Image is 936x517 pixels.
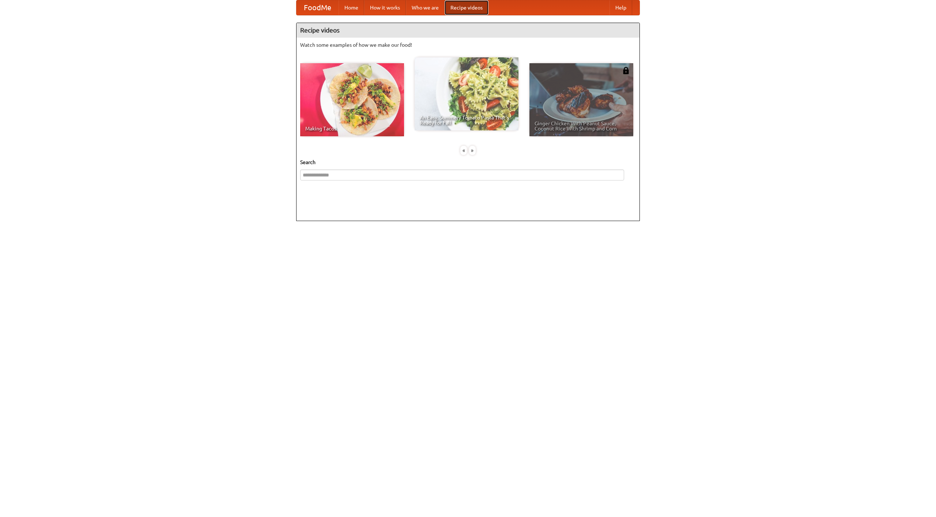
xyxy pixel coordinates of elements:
h4: Recipe videos [297,23,639,38]
a: How it works [364,0,406,15]
a: Home [339,0,364,15]
img: 483408.png [622,67,630,74]
p: Watch some examples of how we make our food! [300,41,636,49]
a: An Easy, Summery Tomato Pasta That's Ready for Fall [415,57,518,130]
div: » [469,146,476,155]
a: Recipe videos [445,0,488,15]
span: An Easy, Summery Tomato Pasta That's Ready for Fall [420,115,513,125]
a: Who we are [406,0,445,15]
a: Making Tacos [300,63,404,136]
h5: Search [300,159,636,166]
span: Making Tacos [305,126,399,131]
a: Help [609,0,632,15]
a: FoodMe [297,0,339,15]
div: « [460,146,467,155]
